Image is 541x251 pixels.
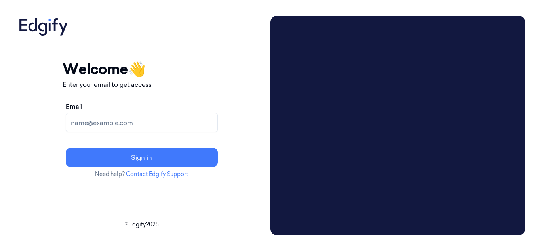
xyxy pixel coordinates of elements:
h1: Welcome 👋 [63,58,221,80]
label: Email [66,102,82,111]
input: name@example.com [66,113,218,132]
p: Need help? [63,170,221,178]
button: Sign in [66,148,218,167]
p: © Edgify 2025 [16,220,267,229]
p: Enter your email to get access [63,80,221,89]
a: Contact Edgify Support [126,171,188,178]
